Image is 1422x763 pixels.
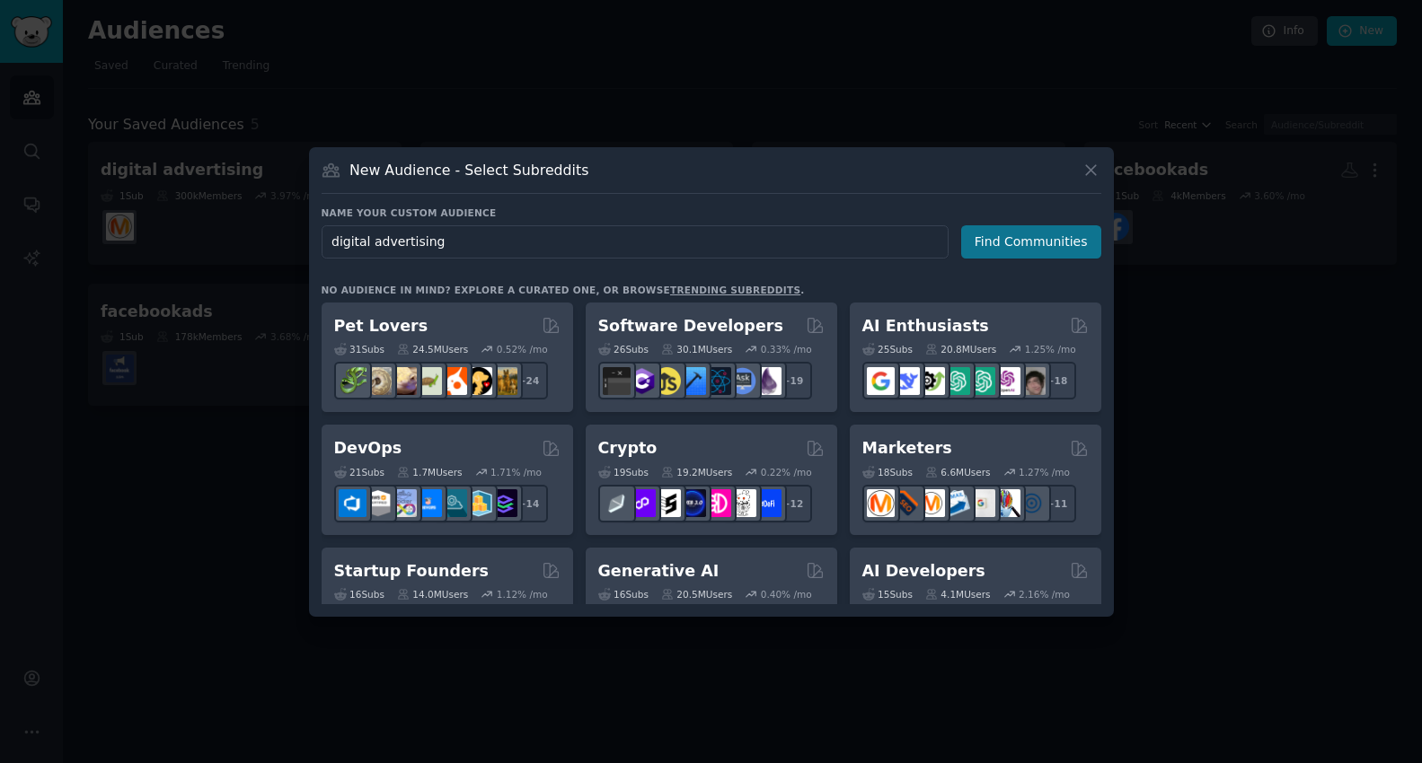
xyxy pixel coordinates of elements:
[761,466,812,478] div: 0.22 % /mo
[397,588,468,601] div: 14.0M Users
[490,466,542,478] div: 1.71 % /mo
[917,367,945,395] img: AItoolsCatalog
[598,560,720,583] h2: Generative AI
[628,367,656,395] img: csharp
[464,367,492,395] img: PetAdvice
[598,343,649,355] div: 26 Sub s
[334,560,489,583] h2: Startup Founders
[490,367,517,395] img: dogbreed
[653,367,681,395] img: learnjavascript
[967,367,995,395] img: chatgpt_prompts_
[1038,485,1076,522] div: + 11
[322,206,1101,219] h3: Name your custom audience
[942,489,970,517] img: Emailmarketing
[364,367,392,395] img: ballpython
[389,489,417,517] img: Docker_DevOps
[678,367,706,395] img: iOSProgramming
[925,588,991,601] div: 4.1M Users
[892,489,920,517] img: bigseo
[334,343,384,355] div: 31 Sub s
[729,489,756,517] img: CryptoNews
[397,343,468,355] div: 24.5M Users
[670,285,800,295] a: trending subreddits
[678,489,706,517] img: web3
[1019,466,1070,478] div: 1.27 % /mo
[1019,588,1070,601] div: 2.16 % /mo
[892,367,920,395] img: DeepSeek
[389,367,417,395] img: leopardgeckos
[942,367,970,395] img: chatgpt_promptDesign
[661,343,732,355] div: 30.1M Users
[754,367,782,395] img: elixir
[761,343,812,355] div: 0.33 % /mo
[653,489,681,517] img: ethstaker
[598,437,658,460] h2: Crypto
[925,343,996,355] div: 20.8M Users
[862,466,913,478] div: 18 Sub s
[414,489,442,517] img: DevOpsLinks
[867,489,895,517] img: content_marketing
[510,362,548,399] div: + 24
[490,489,517,517] img: PlatformEngineers
[703,489,731,517] img: defiblockchain
[349,161,588,180] h3: New Audience - Select Subreddits
[598,466,649,478] div: 19 Sub s
[661,588,732,601] div: 20.5M Users
[1038,362,1076,399] div: + 18
[439,367,467,395] img: cockatiel
[729,367,756,395] img: AskComputerScience
[598,315,783,338] h2: Software Developers
[993,367,1020,395] img: OpenAIDev
[598,588,649,601] div: 16 Sub s
[334,315,428,338] h2: Pet Lovers
[414,367,442,395] img: turtle
[497,588,548,601] div: 1.12 % /mo
[862,588,913,601] div: 15 Sub s
[497,343,548,355] div: 0.52 % /mo
[961,225,1101,259] button: Find Communities
[322,284,805,296] div: No audience in mind? Explore a curated one, or browse .
[754,489,782,517] img: defi_
[628,489,656,517] img: 0xPolygon
[603,367,631,395] img: software
[925,466,991,478] div: 6.6M Users
[464,489,492,517] img: aws_cdk
[661,466,732,478] div: 19.2M Users
[917,489,945,517] img: AskMarketing
[867,367,895,395] img: GoogleGeminiAI
[862,315,989,338] h2: AI Enthusiasts
[761,588,812,601] div: 0.40 % /mo
[334,437,402,460] h2: DevOps
[397,466,463,478] div: 1.7M Users
[774,362,812,399] div: + 19
[1025,343,1076,355] div: 1.25 % /mo
[339,367,367,395] img: herpetology
[322,225,949,259] input: Pick a short name, like "Digital Marketers" or "Movie-Goers"
[1018,489,1046,517] img: OnlineMarketing
[774,485,812,522] div: + 12
[862,343,913,355] div: 25 Sub s
[603,489,631,517] img: ethfinance
[510,485,548,522] div: + 14
[1018,367,1046,395] img: ArtificalIntelligence
[439,489,467,517] img: platformengineering
[364,489,392,517] img: AWS_Certified_Experts
[862,560,985,583] h2: AI Developers
[334,588,384,601] div: 16 Sub s
[339,489,367,517] img: azuredevops
[993,489,1020,517] img: MarketingResearch
[862,437,952,460] h2: Marketers
[967,489,995,517] img: googleads
[703,367,731,395] img: reactnative
[334,466,384,478] div: 21 Sub s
